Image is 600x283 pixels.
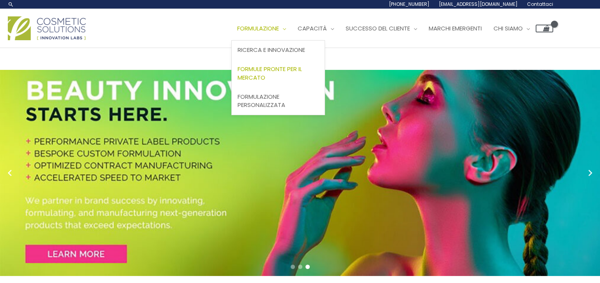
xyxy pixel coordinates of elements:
button: Next slide [584,167,596,179]
font: Successo del cliente [346,24,410,32]
span: Go to slide 2 [298,265,302,269]
img: Logo di soluzioni cosmetiche [8,16,86,40]
a: Formulazione [231,17,292,40]
font: Formule pronte per il mercato [238,65,302,82]
font: [EMAIL_ADDRESS][DOMAIN_NAME] [439,1,518,7]
a: View Shopping Cart, empty [536,25,553,32]
font: Formulazione [237,24,279,32]
font: Marchi emergenti [429,24,482,32]
span: Go to slide 3 [305,265,310,269]
button: Previous slide [4,167,16,179]
a: Collegamento all'icona di ricerca [8,1,14,7]
a: Marchi emergenti [423,17,488,40]
a: Capacità [292,17,340,40]
nav: Navigazione del sito [225,17,553,40]
font: Formulazione personalizzata [238,93,285,109]
font: Contattaci [527,1,553,7]
span: Go to slide 1 [291,265,295,269]
a: Successo del cliente [340,17,423,40]
font: [PHONE_NUMBER] [389,1,430,7]
font: Capacità [298,24,327,32]
a: Chi siamo [488,17,536,40]
font: Ricerca e innovazione [238,46,305,54]
a: Formule pronte per il mercato [232,60,325,87]
font: Chi siamo [493,24,523,32]
a: Formulazione personalizzata [232,87,325,115]
a: Ricerca e innovazione [232,41,325,60]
